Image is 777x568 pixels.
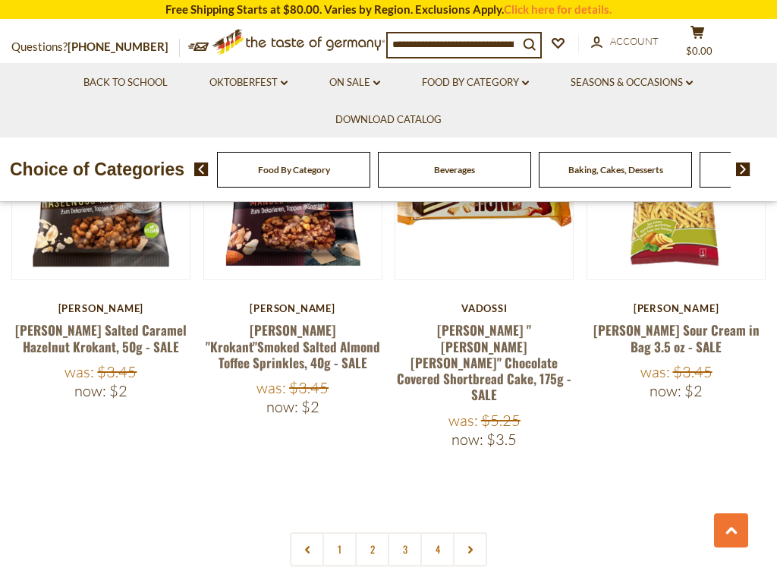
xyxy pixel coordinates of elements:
a: Food By Category [422,74,529,91]
div: [PERSON_NAME] [203,302,382,314]
label: Now: [650,381,681,400]
a: 4 [420,532,455,566]
a: Back to School [83,74,168,91]
img: previous arrow [194,163,209,176]
label: Was: [64,362,94,381]
div: [PERSON_NAME] [587,302,766,314]
a: Beverages [434,164,475,175]
label: Now: [451,430,483,449]
a: 2 [355,532,389,566]
label: Was: [448,411,478,430]
img: next arrow [736,163,750,176]
label: Was: [256,378,286,397]
label: Was: [640,362,670,381]
a: On Sale [329,74,380,91]
a: [PERSON_NAME] Salted Caramel Hazelnut Krokant, 50g - SALE [15,320,187,355]
a: [PERSON_NAME] "Krokant"Smoked Salted Almond Toffee Sprinkles, 40g - SALE [206,320,380,372]
a: [PERSON_NAME] Sour Cream in Bag 3.5 oz - SALE [593,320,760,355]
button: $0.00 [675,25,720,63]
a: Oktoberfest [209,74,288,91]
a: Seasons & Occasions [571,74,693,91]
label: Now: [74,381,106,400]
span: $3.45 [289,378,329,397]
div: [PERSON_NAME] [11,302,190,314]
span: $2 [301,397,319,416]
label: Now: [266,397,298,416]
span: $3.5 [486,430,517,449]
a: Click here for details. [504,2,612,16]
a: Food By Category [258,164,330,175]
span: Account [610,35,659,47]
a: 1 [322,532,357,566]
div: Vadossi [395,302,574,314]
span: $5.25 [481,411,521,430]
a: 3 [388,532,422,566]
a: [PERSON_NAME] "[PERSON_NAME] [PERSON_NAME]" Chocolate Covered Shortbread Cake, 175g - SALE [397,320,571,404]
span: $3.45 [97,362,137,381]
span: $2 [684,381,703,400]
a: Account [591,33,659,50]
a: Baking, Cakes, Desserts [568,164,663,175]
span: $0.00 [686,45,713,57]
a: Download Catalog [335,112,442,128]
a: [PHONE_NUMBER] [68,39,168,53]
span: $3.45 [673,362,713,381]
span: $2 [109,381,127,400]
p: Questions? [11,37,180,57]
